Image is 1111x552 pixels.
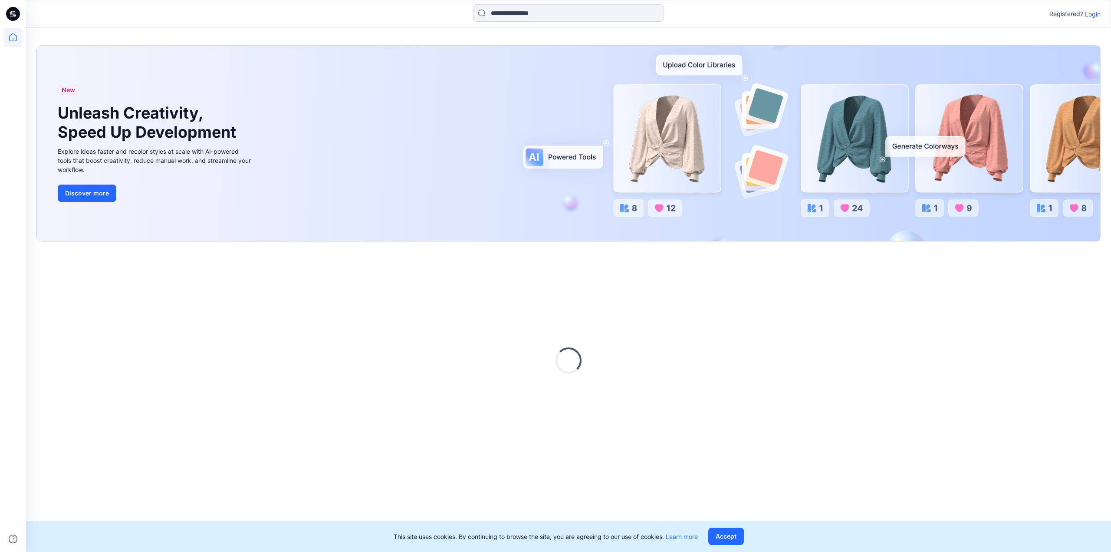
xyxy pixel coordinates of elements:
[666,533,698,540] a: Learn more
[1049,9,1083,19] p: Registered?
[1085,10,1101,19] p: Login
[58,185,253,202] a: Discover more
[58,147,253,174] div: Explore ideas faster and recolor styles at scale with AI-powered tools that boost creativity, red...
[62,85,75,95] span: New
[58,104,240,141] h1: Unleash Creativity, Speed Up Development
[708,528,744,545] button: Accept
[58,185,116,202] button: Discover more
[394,532,698,541] p: This site uses cookies. By continuing to browse the site, you are agreeing to our use of cookies.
